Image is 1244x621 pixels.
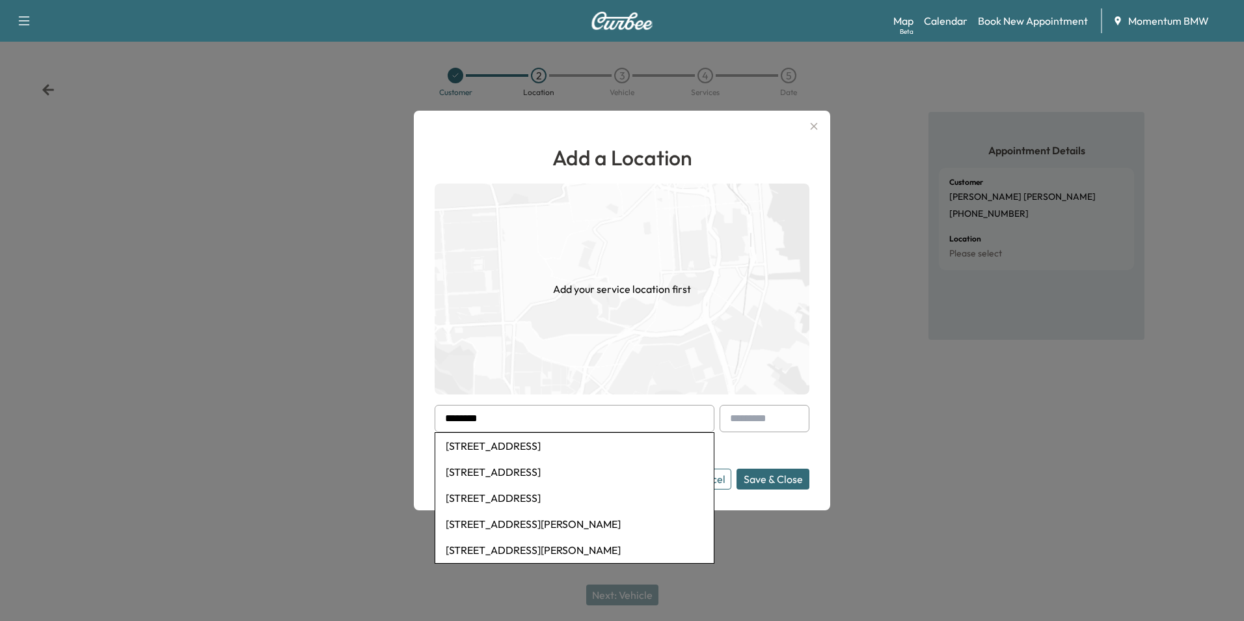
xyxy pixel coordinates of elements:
[553,281,691,297] h1: Add your service location first
[924,13,967,29] a: Calendar
[900,27,913,36] div: Beta
[435,184,809,394] img: empty-map-CL6vilOE.png
[435,459,714,485] li: [STREET_ADDRESS]
[893,13,913,29] a: MapBeta
[435,433,714,459] li: [STREET_ADDRESS]
[591,12,653,30] img: Curbee Logo
[435,142,809,173] h1: Add a Location
[978,13,1088,29] a: Book New Appointment
[737,469,809,490] button: Save & Close
[435,485,714,511] li: [STREET_ADDRESS]
[435,511,714,537] li: [STREET_ADDRESS][PERSON_NAME]
[1128,13,1209,29] span: Momentum BMW
[435,537,714,563] li: [STREET_ADDRESS][PERSON_NAME]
